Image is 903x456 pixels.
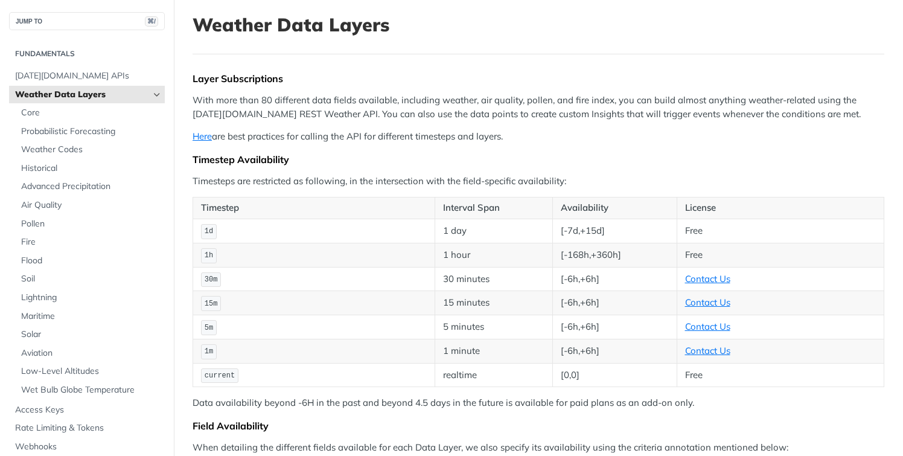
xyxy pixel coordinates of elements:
a: Historical [15,159,165,178]
div: Timestep Availability [193,153,884,165]
td: 15 minutes [435,291,553,315]
h1: Weather Data Layers [193,14,884,36]
span: 1m [205,347,213,356]
span: Advanced Precipitation [21,181,162,193]
a: Fire [15,233,165,251]
div: Layer Subscriptions [193,72,884,85]
td: 5 minutes [435,315,553,339]
td: [-6h,+6h] [553,315,677,339]
a: Lightning [15,289,165,307]
span: 1h [205,251,213,260]
span: Rate Limiting & Tokens [15,422,162,434]
td: realtime [435,363,553,387]
td: Free [677,219,884,243]
th: Interval Span [435,197,553,219]
span: 1d [205,227,213,236]
a: Contact Us [685,321,730,332]
span: Webhooks [15,441,162,453]
a: Rate Limiting & Tokens [9,419,165,437]
a: [DATE][DOMAIN_NAME] APIs [9,67,165,85]
td: 30 minutes [435,267,553,291]
th: Availability [553,197,677,219]
span: Fire [21,236,162,248]
a: Flood [15,252,165,270]
a: Advanced Precipitation [15,178,165,196]
h2: Fundamentals [9,48,165,59]
td: 1 hour [435,243,553,267]
a: Access Keys [9,401,165,419]
a: Solar [15,326,165,344]
p: Timesteps are restricted as following, in the intersection with the field-specific availability: [193,175,884,188]
span: ⌘/ [145,16,158,27]
a: Air Quality [15,196,165,214]
td: Free [677,363,884,387]
td: Free [677,243,884,267]
a: Weather Codes [15,141,165,159]
span: Weather Data Layers [15,89,149,101]
span: [DATE][DOMAIN_NAME] APIs [15,70,162,82]
a: Core [15,104,165,122]
a: Probabilistic Forecasting [15,123,165,141]
span: Aviation [21,347,162,359]
a: Soil [15,270,165,288]
span: 15m [205,300,218,308]
button: Hide subpages for Weather Data Layers [152,90,162,100]
span: Pollen [21,218,162,230]
p: With more than 80 different data fields available, including weather, air quality, pollen, and fi... [193,94,884,121]
a: Weather Data LayersHide subpages for Weather Data Layers [9,86,165,104]
span: 5m [205,324,213,332]
td: [-6h,+6h] [553,267,677,291]
span: Maritime [21,310,162,323]
span: Flood [21,255,162,267]
p: are best practices for calling the API for different timesteps and layers. [193,130,884,144]
div: Field Availability [193,420,884,432]
td: [-6h,+6h] [553,339,677,363]
a: Low-Level Altitudes [15,362,165,381]
span: Air Quality [21,199,162,211]
td: [-7d,+15d] [553,219,677,243]
a: Maritime [15,307,165,326]
span: Wet Bulb Globe Temperature [21,384,162,396]
th: License [677,197,884,219]
th: Timestep [193,197,435,219]
td: [-6h,+6h] [553,291,677,315]
a: Wet Bulb Globe Temperature [15,381,165,399]
span: Lightning [21,292,162,304]
span: 30m [205,275,218,284]
a: Pollen [15,215,165,233]
button: JUMP TO⌘/ [9,12,165,30]
p: Data availability beyond -6H in the past and beyond 4.5 days in the future is available for paid ... [193,396,884,410]
span: Access Keys [15,404,162,416]
td: [-168h,+360h] [553,243,677,267]
span: Solar [21,329,162,341]
span: Weather Codes [21,144,162,156]
span: Soil [21,273,162,285]
span: Low-Level Altitudes [21,365,162,377]
td: [0,0] [553,363,677,387]
span: Core [21,107,162,119]
a: Contact Us [685,345,730,356]
a: Contact Us [685,273,730,284]
p: When detailing the different fields available for each Data Layer, we also specify its availabili... [193,441,884,455]
span: current [205,371,235,380]
span: Historical [21,162,162,175]
a: Here [193,130,212,142]
td: 1 minute [435,339,553,363]
span: Probabilistic Forecasting [21,126,162,138]
a: Contact Us [685,297,730,308]
td: 1 day [435,219,553,243]
a: Aviation [15,344,165,362]
a: Webhooks [9,438,165,456]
